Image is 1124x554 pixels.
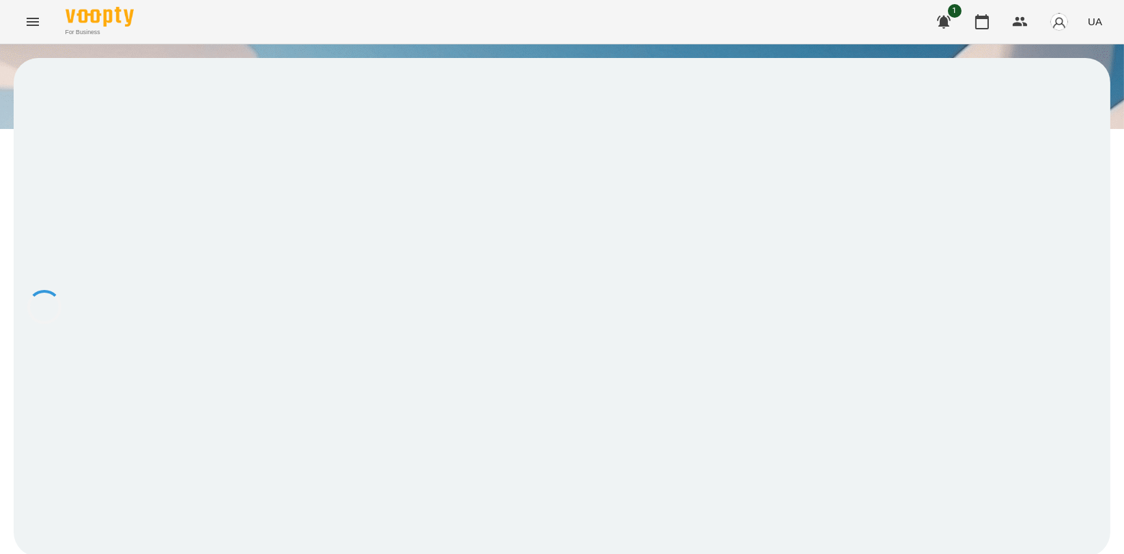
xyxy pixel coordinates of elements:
[1050,12,1069,31] img: avatar_s.png
[16,5,49,38] button: Menu
[66,28,134,37] span: For Business
[1088,14,1102,29] span: UA
[66,7,134,27] img: Voopty Logo
[948,4,962,18] span: 1
[1082,9,1108,34] button: UA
